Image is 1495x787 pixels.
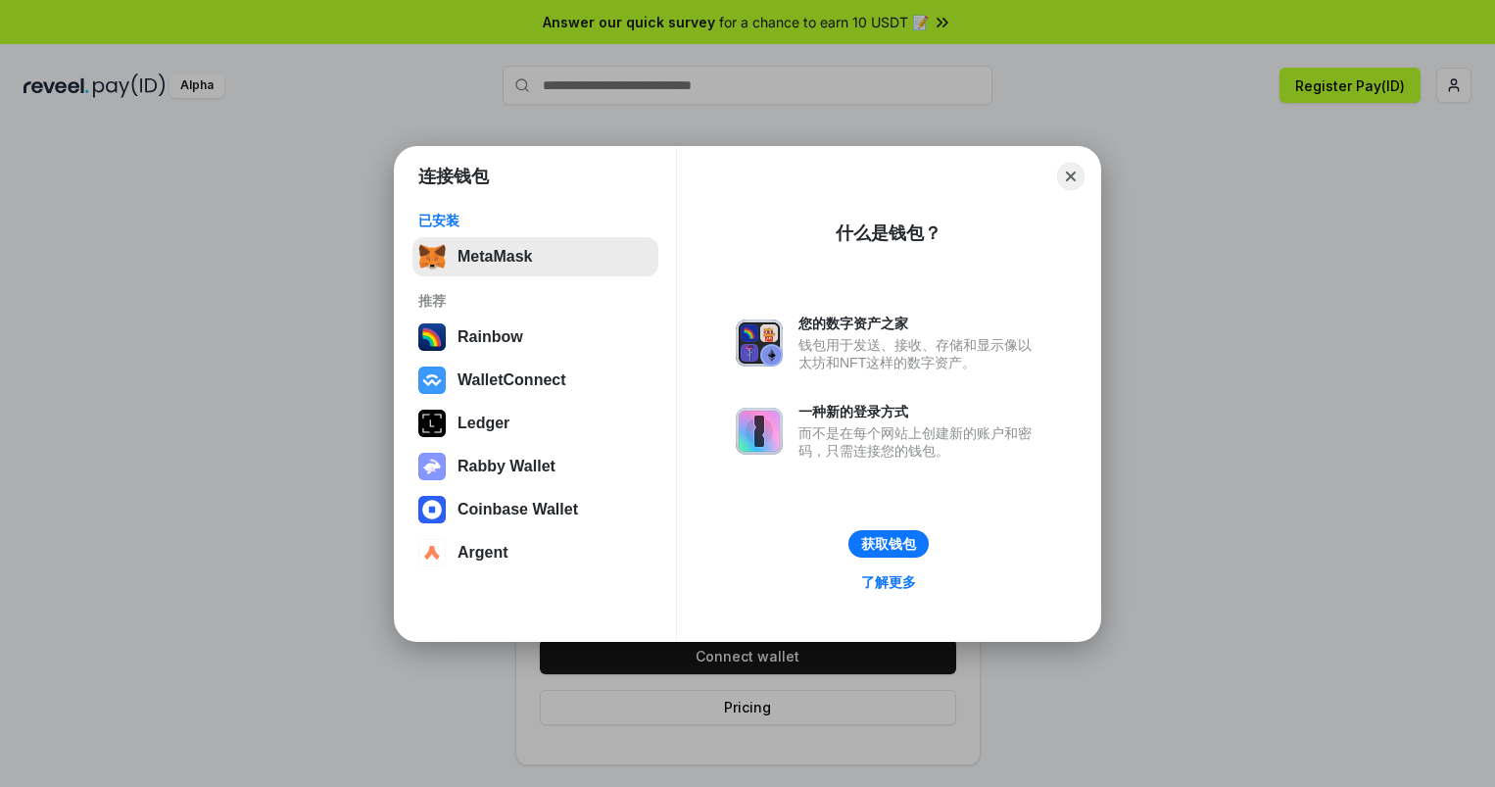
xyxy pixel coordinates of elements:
button: 获取钱包 [848,530,929,558]
div: WalletConnect [458,371,566,389]
button: Rabby Wallet [412,447,658,486]
h1: 连接钱包 [418,165,489,188]
img: svg+xml,%3Csvg%20width%3D%2228%22%20height%3D%2228%22%20viewBox%3D%220%200%2028%2028%22%20fill%3D... [418,367,446,394]
button: Argent [412,533,658,572]
div: 什么是钱包？ [836,221,941,245]
button: MetaMask [412,237,658,276]
button: Coinbase Wallet [412,490,658,529]
div: Argent [458,544,508,562]
img: svg+xml,%3Csvg%20xmlns%3D%22http%3A%2F%2Fwww.w3.org%2F2000%2Fsvg%22%20fill%3D%22none%22%20viewBox... [418,453,446,480]
div: 了解更多 [861,573,916,591]
div: 一种新的登录方式 [798,403,1041,420]
img: svg+xml,%3Csvg%20width%3D%22120%22%20height%3D%22120%22%20viewBox%3D%220%200%20120%20120%22%20fil... [418,323,446,351]
div: MetaMask [458,248,532,266]
div: 获取钱包 [861,535,916,553]
div: Coinbase Wallet [458,501,578,518]
div: 钱包用于发送、接收、存储和显示像以太坊和NFT这样的数字资产。 [798,336,1041,371]
div: Rainbow [458,328,523,346]
div: 已安装 [418,212,652,229]
div: Rabby Wallet [458,458,555,475]
img: svg+xml,%3Csvg%20fill%3D%22none%22%20height%3D%2233%22%20viewBox%3D%220%200%2035%2033%22%20width%... [418,243,446,271]
button: Ledger [412,404,658,443]
img: svg+xml,%3Csvg%20xmlns%3D%22http%3A%2F%2Fwww.w3.org%2F2000%2Fsvg%22%20fill%3D%22none%22%20viewBox... [736,408,783,455]
button: Rainbow [412,318,658,357]
img: svg+xml,%3Csvg%20xmlns%3D%22http%3A%2F%2Fwww.w3.org%2F2000%2Fsvg%22%20fill%3D%22none%22%20viewBox... [736,320,783,367]
img: svg+xml,%3Csvg%20width%3D%2228%22%20height%3D%2228%22%20viewBox%3D%220%200%2028%2028%22%20fill%3D... [418,539,446,566]
img: svg+xml,%3Csvg%20xmlns%3D%22http%3A%2F%2Fwww.w3.org%2F2000%2Fsvg%22%20width%3D%2228%22%20height%3... [418,410,446,437]
a: 了解更多 [849,569,928,595]
div: 推荐 [418,292,652,310]
button: Close [1057,163,1085,190]
div: 您的数字资产之家 [798,315,1041,332]
div: 而不是在每个网站上创建新的账户和密码，只需连接您的钱包。 [798,424,1041,460]
button: WalletConnect [412,361,658,400]
div: Ledger [458,415,509,432]
img: svg+xml,%3Csvg%20width%3D%2228%22%20height%3D%2228%22%20viewBox%3D%220%200%2028%2028%22%20fill%3D... [418,496,446,523]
